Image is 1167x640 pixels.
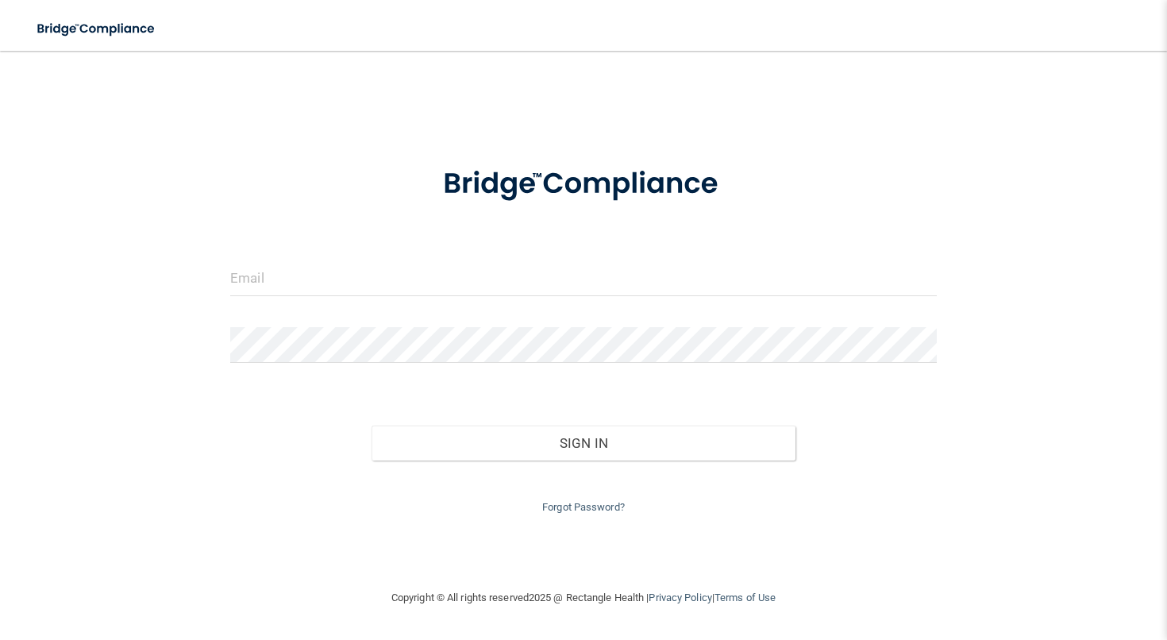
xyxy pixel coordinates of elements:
a: Terms of Use [714,592,776,603]
a: Forgot Password? [542,501,625,513]
img: bridge_compliance_login_screen.278c3ca4.svg [413,146,754,222]
input: Email [230,260,937,296]
button: Sign In [372,426,795,461]
div: Copyright © All rights reserved 2025 @ Rectangle Health | | [294,573,873,623]
a: Privacy Policy [649,592,711,603]
img: bridge_compliance_login_screen.278c3ca4.svg [24,13,170,45]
